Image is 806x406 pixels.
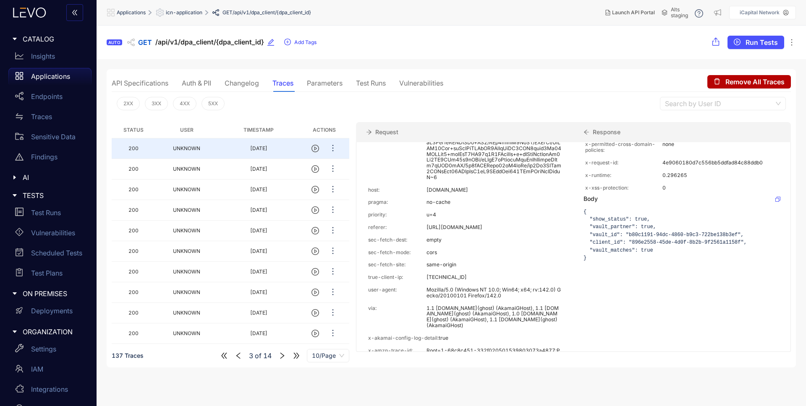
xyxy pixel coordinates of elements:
span: /api/v1/dpa_client/{dpa_client_id} [155,38,264,46]
div: TESTS [5,187,92,204]
p: Settings [31,345,56,353]
p: Vulnerabilities [31,229,75,237]
div: AUTO [107,39,122,45]
span: caret-right [12,291,18,297]
p: sec-fetch-mode: [368,250,426,255]
p: x-request-id: [585,160,662,166]
span: double-left [220,352,228,359]
p: none [662,141,778,153]
p: 0.296265 [662,172,778,178]
p: 0 [662,185,778,191]
div: ORGANIZATION [5,323,92,341]
p: referer: [368,224,426,230]
button: play-circle [311,224,325,237]
button: play-circle [311,162,325,176]
th: Timestamp [218,122,299,138]
span: UNKNOWN [173,186,200,193]
div: ON PREMISES [5,285,92,302]
span: UNKNOWN [173,268,200,275]
p: Traces [31,113,52,120]
span: caret-right [12,174,18,180]
p: pragma: [368,199,426,205]
span: 10/Page [312,349,344,362]
span: play-circle [311,289,319,296]
button: 3XX [145,97,168,110]
div: [DATE] [250,289,267,295]
p: Insights [31,52,55,60]
span: 2XX [123,101,133,107]
div: [DATE] [250,166,267,172]
a: Sensitive Data [8,128,92,148]
span: TESTS [23,192,85,199]
td: 200 [112,180,155,200]
a: Deployments [8,303,92,323]
span: of [249,352,272,359]
div: Vulnerabilities [399,79,443,87]
td: 200 [112,138,155,159]
span: ellipsis [329,267,337,277]
button: 2XX [117,97,140,110]
th: Status [112,122,155,138]
button: edit [267,36,280,49]
p: Integrations [31,385,68,393]
span: play-circle [311,330,319,337]
button: ellipsis [328,183,338,196]
div: API Specifications [112,79,168,87]
th: User [155,122,218,138]
p: empty [427,237,562,243]
a: Settings [8,341,92,361]
p: Root=1-68c8c451-332f020501539803073a4877;Parent=3e22291c3a7f0a75;Sampled=0 [427,348,562,359]
span: warning [15,153,24,161]
span: Launch API Portal [612,10,655,16]
a: Findings [8,148,92,169]
span: UNKNOWN [173,166,200,172]
a: Test Runs [8,204,92,224]
span: 3 [249,352,253,359]
p: via: [368,305,426,328]
button: ellipsis [328,203,338,217]
button: 5XX [201,97,225,110]
button: ellipsis [328,327,338,340]
p: Deployments [31,307,73,315]
span: ellipsis [329,164,337,174]
p: same-origin [427,262,562,268]
span: double-right [293,352,300,359]
p: Test Runs [31,209,61,216]
span: ellipsis [329,206,337,215]
p: Mozilla/5.0 (Windows NT 10.0; Win64; x64; rv:142.0) Gecko/20100101 Firefox/142.0 [427,287,562,299]
button: ellipsis [328,306,338,320]
code: { "show_status": true, "vault_partner": true, "vault_id": "b80c1191-94dc-4860-b9c3-722be138b3ef",... [584,209,747,261]
a: Applications [8,68,92,88]
span: CATALOG [23,35,85,43]
span: ellipsis [329,185,337,195]
span: ellipsis [788,38,796,47]
span: AI [23,174,85,181]
a: Insights [8,48,92,68]
button: ellipsis [328,224,338,237]
p: IAM [31,365,43,373]
button: play-circle [311,183,325,196]
span: play-circle [311,227,319,234]
span: /api/v1/dpa_client/{dpa_client_id} [233,10,311,16]
td: 200 [112,262,155,282]
div: AI [5,169,92,186]
span: Alts staging [671,7,688,18]
div: [DATE] [250,310,267,316]
p: x-runtime: [585,172,662,178]
p: x-xss-protection: [585,185,662,191]
td: 200 [112,241,155,262]
span: caret-right [12,193,18,198]
span: UNKNOWN [173,310,200,316]
button: play-circle [311,286,325,299]
span: edit [267,39,275,46]
p: priority: [368,212,426,218]
p: [URL][DOMAIN_NAME] [427,224,562,230]
button: ellipsis [328,162,338,176]
p: x-amzn-trace-id: [368,348,426,359]
div: [DATE] [250,228,267,234]
p: Sensitive Data [31,133,76,141]
div: Test Runs [356,79,386,87]
p: Findings [31,153,58,161]
p: 1.1 [DOMAIN_NAME](ghost) (AkamaiGHost), 1.1 [DOMAIN_NAME](ghost) (AkamaiGHost), 1.0 [DOMAIN_NAME]... [427,305,562,328]
span: swap [15,112,24,121]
